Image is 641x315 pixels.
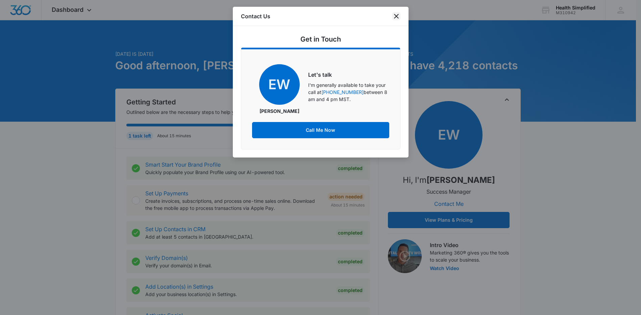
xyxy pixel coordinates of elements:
a: [PHONE_NUMBER] [321,89,364,95]
button: close [392,12,400,20]
p: I'm generally available to take your call at between 8 am and 4 pm MST. [308,81,389,103]
span: EW [259,64,300,105]
h6: Let's talk [308,71,389,79]
button: Call Me Now [252,122,389,138]
h1: Contact Us [241,12,270,20]
p: [PERSON_NAME] [260,107,299,115]
h5: Get in Touch [300,34,341,44]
